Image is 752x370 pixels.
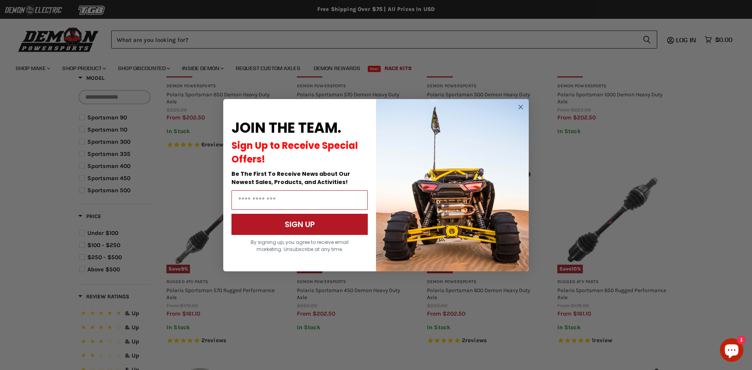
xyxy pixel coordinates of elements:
input: Email Address [231,190,368,210]
span: Be The First To Receive News about Our Newest Sales, Products, and Activities! [231,170,350,186]
img: a9095488-b6e7-41ba-879d-588abfab540b.jpeg [376,99,529,271]
span: By signing up, you agree to receive email marketing. Unsubscribe at any time. [251,239,349,253]
inbox-online-store-chat: Shopify online store chat [718,338,746,364]
span: Sign Up to Receive Special Offers! [231,139,358,166]
button: Close dialog [516,102,526,112]
span: JOIN THE TEAM. [231,118,341,138]
button: SIGN UP [231,214,368,235]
